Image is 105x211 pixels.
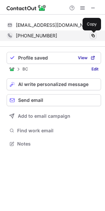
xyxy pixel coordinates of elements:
[7,52,101,64] button: Profile savedView
[7,139,101,148] button: Notes
[18,113,70,119] span: Add to email campaign
[16,22,91,28] span: [EMAIL_ADDRESS][DOMAIN_NAME]
[89,66,101,72] a: Edit
[9,66,15,72] img: ContactOut
[18,98,43,103] span: Send email
[7,94,101,106] button: Send email
[78,56,87,60] span: View
[18,82,88,87] span: AI write personalized message
[7,4,46,12] img: ContactOut v5.3.10
[18,55,48,61] span: Profile saved
[7,110,101,122] button: Add to email campaign
[17,128,98,134] span: Find work email
[7,126,101,135] button: Find work email
[16,33,57,39] span: [PHONE_NUMBER]
[7,78,101,90] button: AI write personalized message
[22,67,28,71] p: BC
[17,141,98,147] span: Notes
